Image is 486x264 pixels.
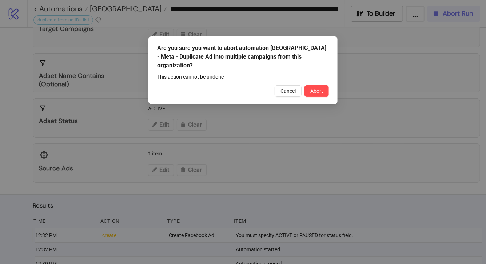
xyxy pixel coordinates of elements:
[157,44,329,70] div: Are you sure you want to abort automation [GEOGRAPHIC_DATA] - Meta - Duplicate Ad into multiple c...
[275,85,302,97] button: Cancel
[157,73,329,81] div: This action cannot be undone
[280,88,296,94] span: Cancel
[304,85,329,97] button: Abort
[310,88,323,94] span: Abort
